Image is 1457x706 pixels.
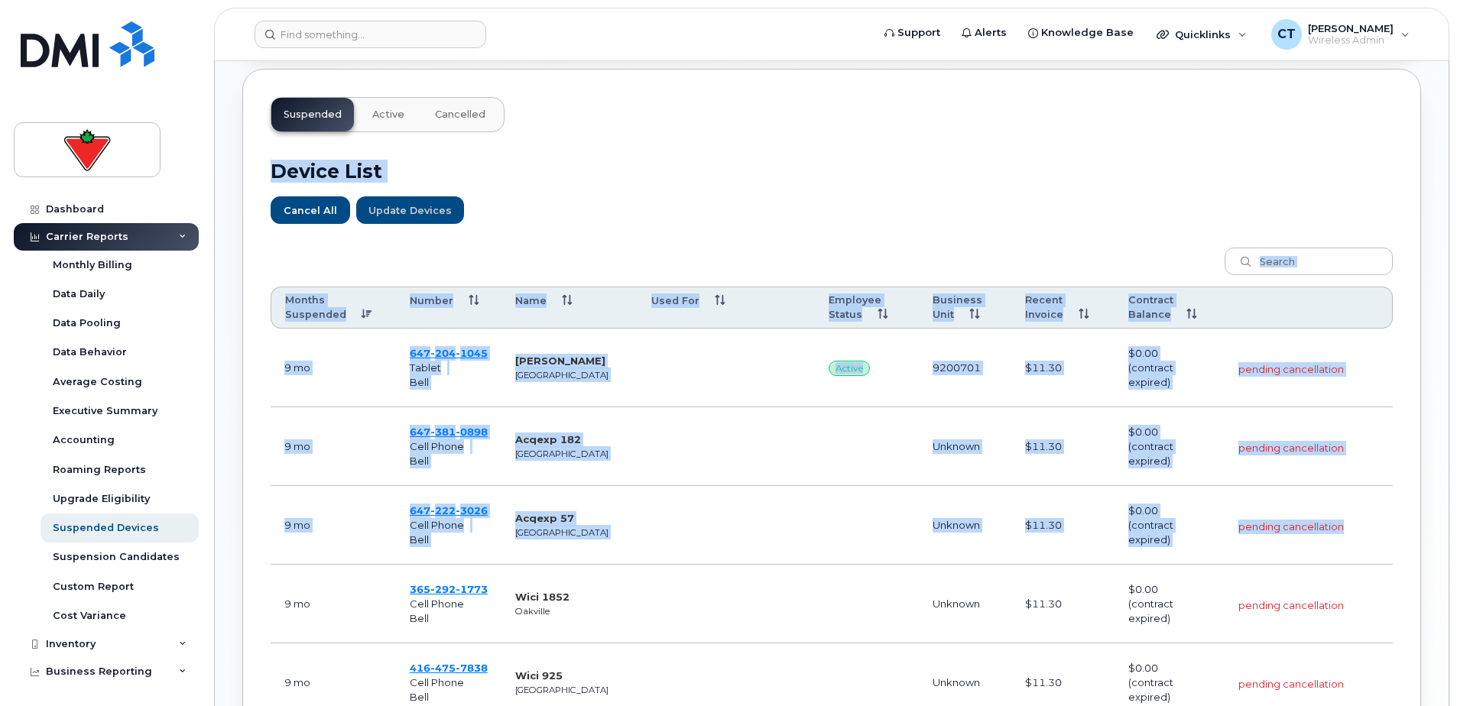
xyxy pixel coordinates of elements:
td: $11.30 [1011,486,1114,565]
td: $0.00 [1115,486,1225,565]
input: Find something... [255,21,486,48]
div: (contract expired) [1128,361,1211,389]
td: $0.00 [1115,565,1225,643]
span: Update Devices [368,203,452,218]
td: Unknown [919,565,1011,643]
div: (contract expired) [1128,675,1211,704]
a: 4164757838 [410,662,488,674]
h2: Device List [271,160,1393,183]
a: 6473810898 [410,426,488,438]
th: Business Unit: activate to sort column ascending [919,287,1011,329]
span: Tablet [410,361,441,374]
span: 204 [430,347,456,359]
a: Support [874,18,951,48]
div: Quicklinks [1146,19,1257,50]
th: Name: activate to sort column ascending [501,287,638,329]
span: 222 [430,504,456,517]
span: Cell Phone [410,519,464,531]
td: $11.30 [1011,565,1114,643]
span: Bell [410,376,429,388]
span: 0898 [456,426,488,438]
span: Bell [410,533,429,546]
small: [GEOGRAPHIC_DATA] [515,370,608,381]
small: [GEOGRAPHIC_DATA] [515,527,608,538]
span: 1045 [456,347,488,359]
div: (contract expired) [1128,597,1211,625]
span: 647 [410,426,488,438]
td: $11.30 [1011,407,1114,486]
span: 7838 [456,662,488,674]
div: (contract expired) [1128,439,1211,468]
th: Employee Status: activate to sort column ascending [815,287,919,329]
span: Active [829,361,870,376]
span: Cell Phone [410,676,464,688]
td: 9200701 [919,329,1011,407]
span: 365 [410,583,488,595]
td: Unknown [919,486,1011,565]
span: 3026 [456,504,488,517]
th: Used For: activate to sort column ascending [638,287,814,329]
span: Cancel All [284,203,337,218]
span: Bell [410,455,429,467]
span: 1773 [456,583,488,595]
small: [GEOGRAPHIC_DATA] [515,685,608,695]
span: Support [897,25,940,40]
span: Bell [410,612,429,624]
small: Oakville [515,606,550,617]
a: 6472041045 [410,347,488,359]
span: Active [372,108,404,121]
span: Cell Phone [410,440,464,452]
th: Months Suspended: activate to sort column ascending [271,287,396,329]
span: 416 [410,662,488,674]
td: 9 mo [271,407,396,486]
input: Search [1225,248,1393,275]
div: (contract expired) [1128,518,1211,546]
span: CT [1277,25,1296,44]
span: Bell [410,691,429,703]
span: [PERSON_NAME] [1308,22,1394,34]
td: $11.30 [1011,329,1114,407]
a: 6472223026 [410,504,488,517]
span: Wireless Admin [1308,34,1394,47]
a: Knowledge Base [1017,18,1144,48]
a: Alerts [951,18,1017,48]
span: pending cancellation [1238,599,1344,611]
span: 292 [430,583,456,595]
a: 3652921773 [410,583,488,595]
strong: Acqexp 182 [515,433,581,445]
button: Cancel All [271,196,350,224]
div: Chad Tardif [1261,19,1420,50]
td: Unknown [919,407,1011,486]
button: Update Devices [356,196,464,224]
td: 9 mo [271,565,396,643]
span: pending cancellation [1238,678,1344,690]
th: Number: activate to sort column ascending [396,287,501,329]
strong: Wici 925 [515,669,563,682]
span: Cell Phone [410,598,464,610]
span: Cancelled [435,108,485,121]
small: [GEOGRAPHIC_DATA] [515,449,608,459]
span: 647 [410,347,488,359]
span: 381 [430,426,456,438]
td: 9 mo [271,486,396,565]
td: November 06, 2024 23:50 [271,329,396,407]
th: Recent Invoice: activate to sort column ascending [1011,287,1114,329]
span: pending cancellation [1238,520,1344,533]
span: 475 [430,662,456,674]
strong: Wici 1852 [515,591,569,603]
span: pending cancellation [1238,363,1344,375]
td: $0.00 [1115,329,1225,407]
span: 647 [410,504,488,517]
strong: Acqexp 57 [515,512,574,524]
span: pending cancellation [1238,442,1344,454]
strong: [PERSON_NAME] [515,355,605,367]
span: Quicklinks [1175,28,1231,40]
span: Knowledge Base [1041,25,1134,40]
td: $0.00 [1115,407,1225,486]
span: Alerts [975,25,1007,40]
th: Contract Balance: activate to sort column ascending [1115,287,1225,329]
